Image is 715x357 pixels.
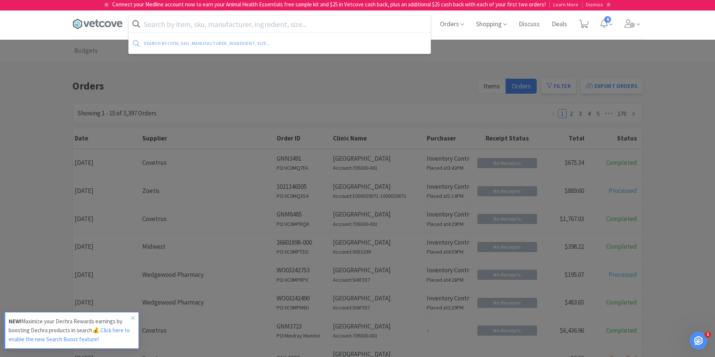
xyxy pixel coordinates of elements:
[581,1,583,8] span: |
[549,21,570,28] a: Deals
[437,9,467,39] span: Orders
[9,318,21,325] strong: NEW!
[516,21,543,28] a: Discuss
[549,1,550,8] span: |
[129,15,431,33] input: Search by item, sku, manufacturer, ingredient, size...
[516,9,543,39] span: Discuss
[553,1,578,8] span: Learn More
[705,332,711,338] span: 1
[9,317,131,344] p: Maximize your Dechra Rewards earnings by boosting Dechra products in search💰.
[144,37,348,49] div: Search by item, sku, manufacturer, ingredient, size...
[549,9,570,39] span: Deals
[689,332,707,350] iframe: Intercom live chat
[604,16,611,23] span: 6
[586,1,603,8] span: Dismiss
[473,9,510,39] span: Shopping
